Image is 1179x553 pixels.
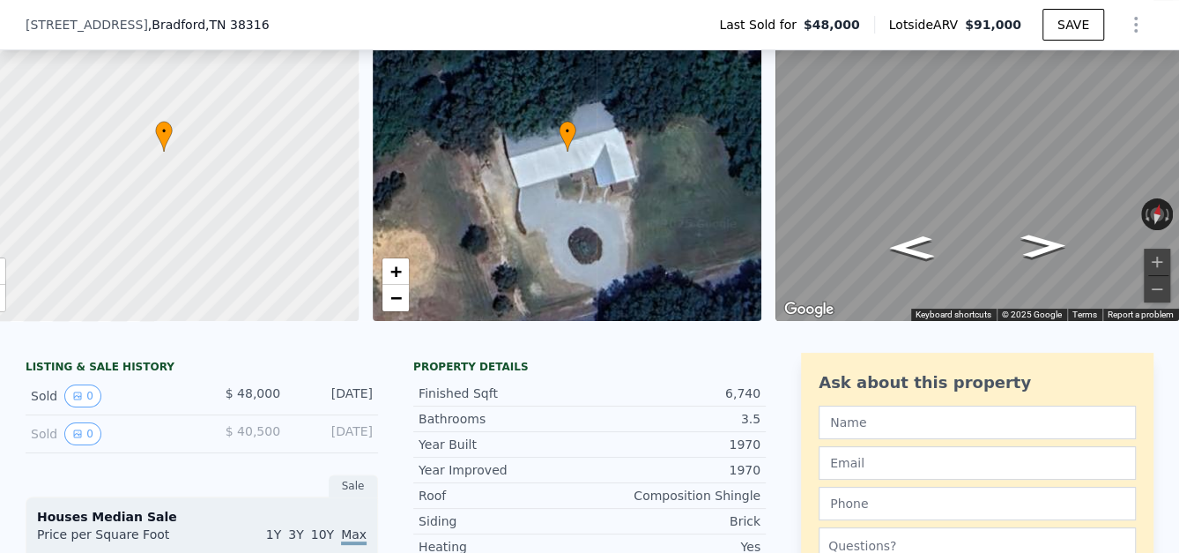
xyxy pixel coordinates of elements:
div: Siding [419,512,589,530]
span: − [389,287,401,309]
span: , TN 38316 [205,18,269,32]
div: Bathrooms [419,410,589,428]
div: [DATE] [294,385,373,407]
a: Zoom out [382,285,409,311]
input: Name [819,406,1136,439]
div: 3.5 [589,410,760,428]
path: Go East, Western Ave [1001,228,1085,263]
div: Finished Sqft [419,385,589,402]
button: Reset the view [1146,198,1167,231]
div: Brick [589,512,760,530]
div: Ask about this property [819,370,1136,395]
button: Rotate counterclockwise [1141,198,1151,230]
span: 1Y [266,527,281,542]
input: Phone [819,487,1136,520]
div: Year Built [419,436,589,453]
a: Terms (opens in new tab) [1072,310,1097,319]
button: Rotate clockwise [1163,198,1173,230]
path: Go West, Western Ave [870,230,953,265]
div: Property details [413,360,766,374]
input: Email [819,446,1136,480]
span: Lotside ARV [889,16,965,34]
div: 6,740 [589,385,760,402]
div: Roof [419,487,589,504]
button: Show Options [1118,7,1153,42]
span: $48,000 [804,16,860,34]
div: Composition Shingle [589,487,760,504]
button: View historical data [64,422,101,445]
div: • [155,121,173,152]
div: Year Improved [419,461,589,479]
button: Zoom out [1144,276,1170,303]
span: © 2025 Google [1002,310,1062,319]
div: • [559,121,576,152]
div: LISTING & SALE HISTORY [26,360,378,377]
span: 10Y [311,527,334,542]
a: Report a problem [1108,310,1174,319]
div: Sold [31,422,188,445]
div: [DATE] [294,422,373,445]
div: 1970 [589,436,760,453]
div: Houses Median Sale [37,508,367,526]
span: + [389,260,401,282]
button: Keyboard shortcuts [916,309,991,321]
span: Last Sold for [719,16,804,34]
button: View historical data [64,385,101,407]
div: Sold [31,385,188,407]
span: Max [341,527,367,545]
a: Zoom in [382,258,409,285]
span: $ 48,000 [226,386,280,400]
span: 3Y [288,527,303,542]
img: Google [780,298,838,321]
button: SAVE [1042,9,1104,41]
span: $ 40,500 [226,424,280,438]
span: • [155,123,173,139]
span: [STREET_ADDRESS] [26,16,148,34]
span: $91,000 [965,18,1021,32]
a: Open this area in Google Maps (opens a new window) [780,298,838,321]
button: Zoom in [1144,249,1170,275]
span: • [559,123,576,139]
div: Sale [329,475,378,497]
span: , Bradford [148,16,270,34]
div: 1970 [589,461,760,479]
